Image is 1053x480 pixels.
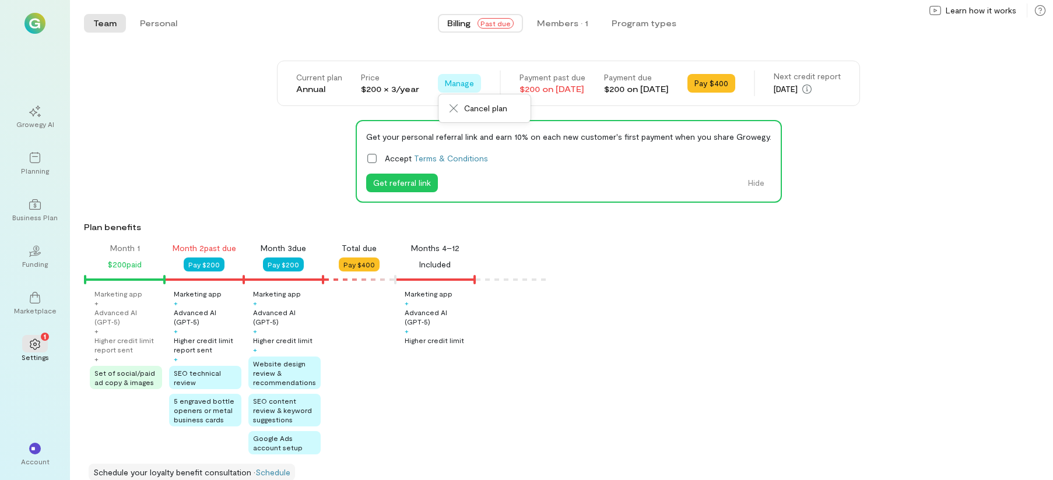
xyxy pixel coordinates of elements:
div: + [94,326,99,336]
div: Month 1 [110,242,140,254]
div: Marketplace [14,306,57,315]
div: Current plan [296,72,342,83]
div: $200 paid [108,257,142,271]
div: $200 on [DATE] [520,83,585,95]
div: Plan benefits [84,221,1048,233]
div: + [174,354,178,363]
div: Higher credit limit report sent [174,336,241,354]
div: Business Plan [12,213,58,222]
a: Funding [14,236,56,278]
div: Payment past due [520,72,585,83]
div: Advanced AI (GPT‑5) [405,308,472,326]
button: Team [84,14,126,33]
a: Business Plan [14,189,56,231]
div: Annual [296,83,342,95]
a: Cancel plan [441,97,528,120]
span: Learn how it works [946,5,1016,16]
div: Month 2 past due [173,242,236,254]
button: Program types [602,14,686,33]
div: Higher credit limit [253,336,313,345]
span: Accept [385,152,488,164]
button: Pay $400 [339,257,380,271]
button: Pay $200 [263,257,304,271]
div: Total due [342,242,377,254]
div: + [253,326,257,336]
button: Members · 1 [528,14,598,33]
a: Settings [14,329,56,371]
div: Included [419,257,451,271]
div: + [174,326,178,336]
div: + [405,298,409,308]
span: Manage [445,77,474,89]
span: Set of social/paid ad copy & images [94,369,155,386]
a: Terms & Conditions [414,153,488,163]
div: Members · 1 [537,17,588,29]
button: Personal [131,14,187,33]
span: Cancel plan [464,103,521,114]
div: Marketing app [253,289,301,298]
span: 1 [44,331,46,341]
a: Marketplace [14,283,56,324]
div: Months 4–12 [411,242,459,254]
button: Pay $200 [184,257,224,271]
div: Planning [21,166,49,175]
div: + [94,354,99,363]
div: Funding [22,259,48,269]
div: Settings [22,352,49,362]
span: Billing [447,17,471,29]
div: Marketing app [405,289,452,298]
div: Higher credit limit report sent [94,336,162,354]
button: Hide [741,174,771,192]
div: + [405,326,409,336]
div: Advanced AI (GPT‑5) [253,308,321,326]
button: Pay $400 [687,74,735,93]
div: Marketing app [174,289,222,298]
button: Get referral link [366,174,438,192]
div: Price [361,72,419,83]
div: Higher credit limit [405,336,464,345]
span: Website design review & recommendations [253,359,316,386]
div: Growegy AI [16,119,54,129]
span: Google Ads account setup [253,434,303,451]
a: Planning [14,143,56,185]
span: SEO content review & keyword suggestions [253,397,312,423]
div: + [94,298,99,308]
div: Next credit report [774,70,841,82]
div: Month 3 due [261,242,306,254]
div: + [253,298,257,308]
span: Past due [478,18,514,29]
div: Advanced AI (GPT‑5) [174,308,241,326]
div: $200 on [DATE] [604,83,669,95]
span: 5 engraved bottle openers or metal business cards [174,397,234,423]
div: + [253,345,257,354]
div: $200 × 3/year [361,83,419,95]
a: Growegy AI [14,96,56,138]
div: Payment due [604,72,669,83]
button: BillingPast due [438,14,523,33]
div: Advanced AI (GPT‑5) [94,308,162,326]
span: Schedule your loyalty benefit consultation · [93,467,255,477]
button: Manage [438,74,481,93]
div: Marketing app [94,289,142,298]
div: [DATE] [774,82,841,96]
div: Account [21,457,50,466]
div: Get your personal referral link and earn 10% on each new customer's first payment when you share ... [366,130,771,143]
a: Schedule [255,467,290,477]
span: SEO technical review [174,369,221,386]
div: + [174,298,178,308]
